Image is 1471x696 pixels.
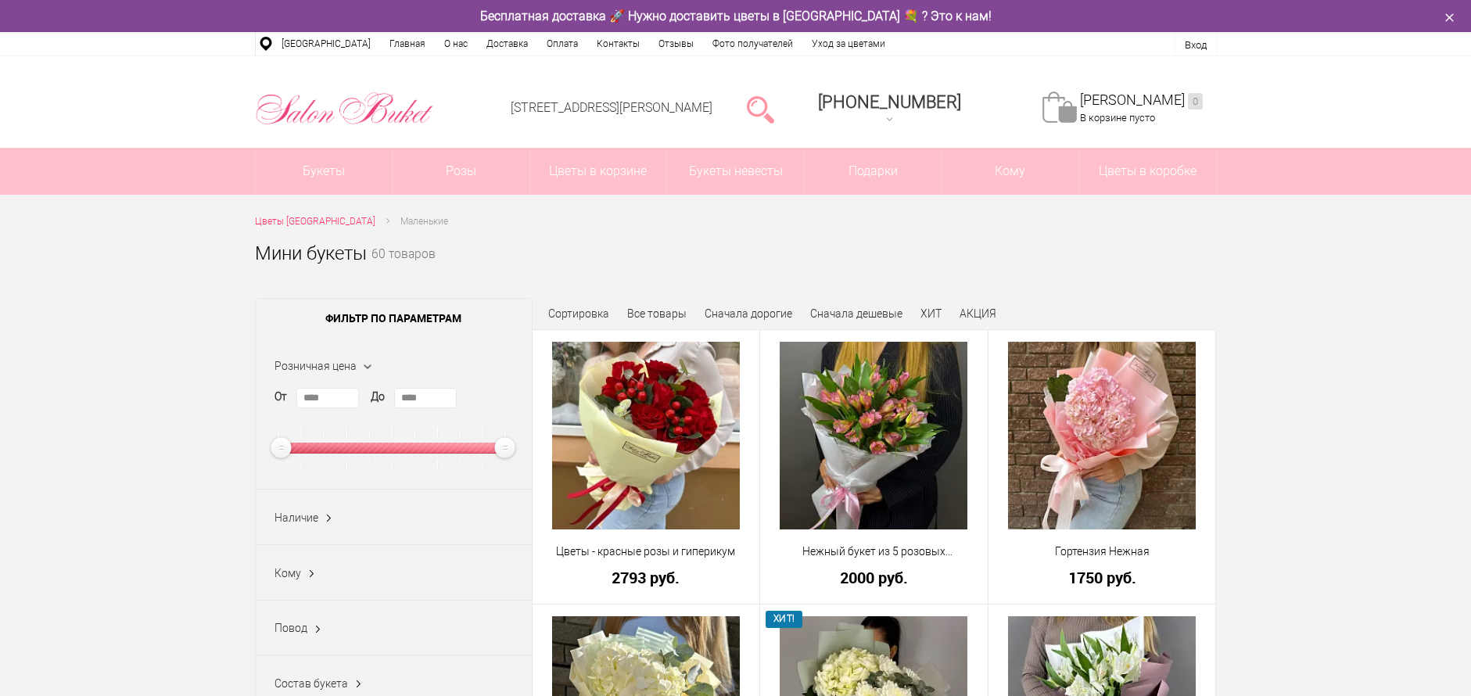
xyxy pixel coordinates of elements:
a: Контакты [587,32,649,56]
span: Кому [274,567,301,579]
a: АКЦИЯ [960,307,996,320]
a: Цветы в коробке [1079,148,1216,195]
a: Оплата [537,32,587,56]
h1: Мини букеты [255,239,367,267]
a: Отзывы [649,32,703,56]
a: Цветы - красные розы и гиперикум [543,544,750,560]
a: Розы [393,148,529,195]
a: Все товары [627,307,687,320]
span: Наличие [274,511,318,524]
span: Фильтр по параметрам [256,299,532,338]
a: ХИТ [920,307,942,320]
span: Цветы [GEOGRAPHIC_DATA] [255,216,375,227]
img: Цветы Нижний Новгород [255,88,434,129]
a: Главная [380,32,435,56]
ins: 0 [1188,93,1203,109]
a: Цветы [GEOGRAPHIC_DATA] [255,213,375,230]
span: [PHONE_NUMBER] [818,92,961,112]
a: 2000 руб. [770,569,978,586]
a: [STREET_ADDRESS][PERSON_NAME] [511,100,712,115]
a: Вход [1185,39,1207,51]
span: Сортировка [548,307,609,320]
a: О нас [435,32,477,56]
a: Сначала дорогие [705,307,792,320]
a: Доставка [477,32,537,56]
a: [GEOGRAPHIC_DATA] [272,32,380,56]
a: 1750 руб. [999,569,1206,586]
span: Розничная цена [274,360,357,372]
a: [PERSON_NAME] [1080,91,1203,109]
span: В корзине пусто [1080,112,1155,124]
img: Нежный букет из 5 розовых альстромерий [780,342,967,529]
span: Состав букета [274,677,348,690]
a: Нежный букет из 5 розовых альстромерий [770,544,978,560]
a: Сначала дешевые [810,307,902,320]
label: От [274,389,287,405]
div: Бесплатная доставка 🚀 Нужно доставить цветы в [GEOGRAPHIC_DATA] 💐 ? Это к нам! [243,8,1229,24]
span: Маленькие [400,216,448,227]
img: Цветы - красные розы и гиперикум [552,342,740,529]
a: Цветы в корзине [530,148,667,195]
a: Фото получателей [703,32,802,56]
a: Подарки [805,148,942,195]
span: Кому [942,148,1078,195]
span: ХИТ! [766,611,802,627]
a: [PHONE_NUMBER] [809,87,971,131]
label: До [371,389,385,405]
a: Гортензия Нежная [999,544,1206,560]
span: Повод [274,622,307,634]
a: 2793 руб. [543,569,750,586]
a: Букеты [256,148,393,195]
img: Гортензия Нежная [1008,342,1196,529]
small: 60 товаров [371,249,436,286]
a: Букеты невесты [667,148,804,195]
a: Уход за цветами [802,32,895,56]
